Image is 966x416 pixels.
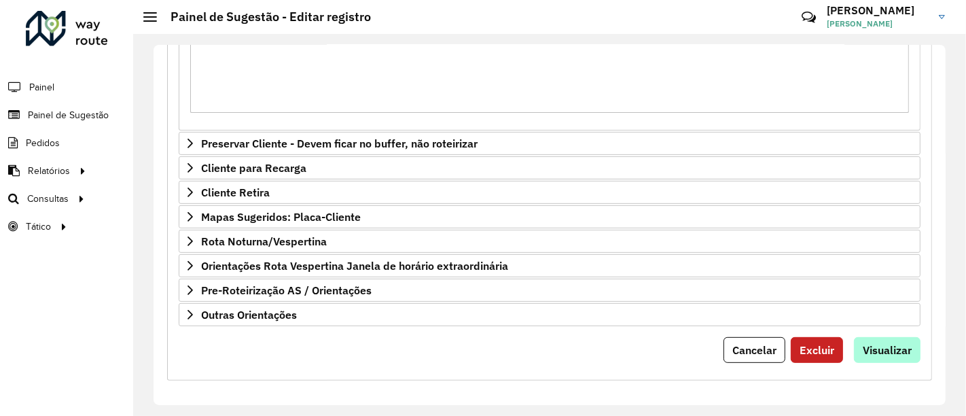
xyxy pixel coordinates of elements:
[827,18,929,30] span: [PERSON_NAME]
[28,164,70,178] span: Relatórios
[26,136,60,150] span: Pedidos
[179,156,920,179] a: Cliente para Recarga
[201,309,297,320] span: Outras Orientações
[28,108,109,122] span: Painel de Sugestão
[201,260,508,271] span: Orientações Rota Vespertina Janela de horário extraordinária
[179,181,920,204] a: Cliente Retira
[179,279,920,302] a: Pre-Roteirização AS / Orientações
[179,205,920,228] a: Mapas Sugeridos: Placa-Cliente
[179,132,920,155] a: Preservar Cliente - Devem ficar no buffer, não roteirizar
[791,337,843,363] button: Excluir
[854,337,920,363] button: Visualizar
[201,285,372,296] span: Pre-Roteirização AS / Orientações
[29,80,54,94] span: Painel
[723,337,785,363] button: Cancelar
[800,343,834,357] span: Excluir
[201,211,361,222] span: Mapas Sugeridos: Placa-Cliente
[179,254,920,277] a: Orientações Rota Vespertina Janela de horário extraordinária
[27,192,69,206] span: Consultas
[179,230,920,253] a: Rota Noturna/Vespertina
[179,303,920,326] a: Outras Orientações
[794,3,823,32] a: Contato Rápido
[732,343,776,357] span: Cancelar
[201,138,478,149] span: Preservar Cliente - Devem ficar no buffer, não roteirizar
[157,10,371,24] h2: Painel de Sugestão - Editar registro
[26,220,51,234] span: Tático
[827,4,929,17] h3: [PERSON_NAME]
[201,162,306,173] span: Cliente para Recarga
[863,343,912,357] span: Visualizar
[201,187,270,198] span: Cliente Retira
[201,236,327,247] span: Rota Noturna/Vespertina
